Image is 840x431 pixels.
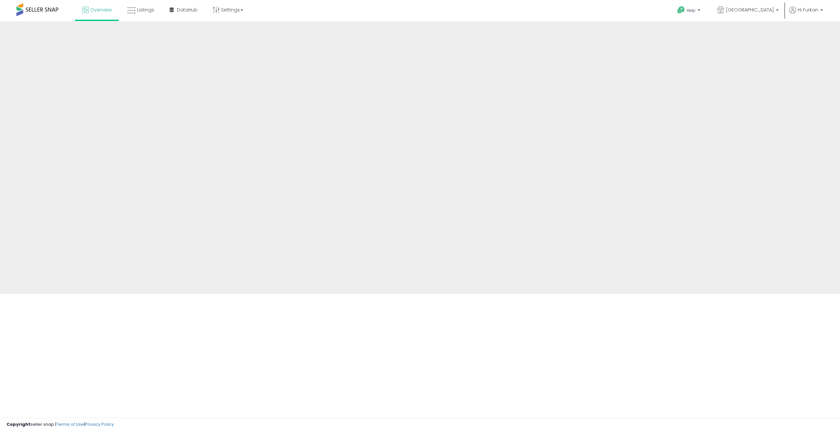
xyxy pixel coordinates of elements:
[687,8,696,13] span: Help
[726,7,774,13] span: [GEOGRAPHIC_DATA]
[672,1,707,21] a: Help
[798,7,818,13] span: Hi Furkan
[177,7,198,13] span: DataHub
[789,7,823,21] a: Hi Furkan
[137,7,154,13] span: Listings
[677,6,685,14] i: Get Help
[90,7,112,13] span: Overview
